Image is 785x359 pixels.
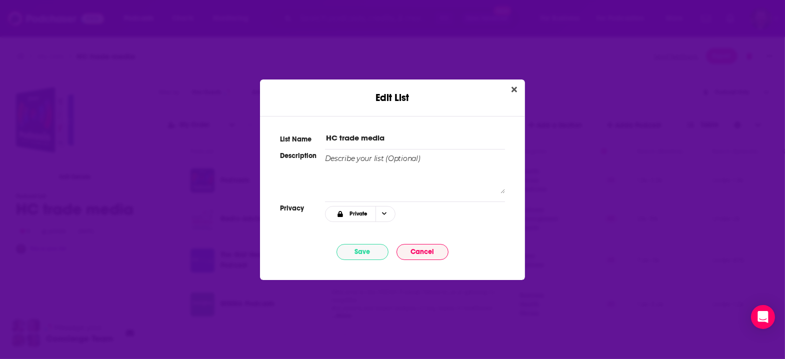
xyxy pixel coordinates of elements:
[280,201,313,222] h3: Privacy
[751,305,775,329] div: Open Intercom Messenger
[325,132,505,143] input: My Custom List
[396,244,448,260] button: Cancel
[325,206,395,222] button: Choose Privacy
[507,83,521,96] button: Close
[336,244,388,260] button: Save
[260,79,525,104] div: Edit List
[280,132,313,143] h3: List Name
[349,211,367,216] span: Private
[325,206,416,222] h2: Choose Privacy
[280,149,313,195] h3: Description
